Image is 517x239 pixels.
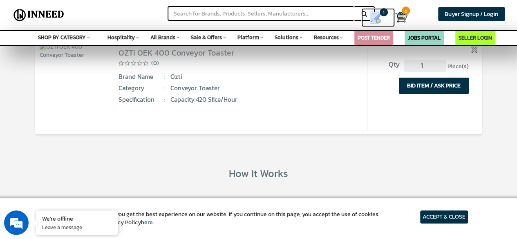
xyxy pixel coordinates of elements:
a: POST TENDER [358,34,390,42]
img: Inneed.Market [11,5,67,25]
span: : [164,72,166,81]
img: Cart [395,11,407,23]
span: We are offline. Please leave us a message. [17,69,143,152]
span: Capacity:420 Slice/Hour [170,95,312,104]
span: Brand Name [119,72,166,81]
img: OZTI OEK 400 Conveyor Toaster [40,43,105,59]
span: Resources [314,34,339,41]
a: JOBS PORTAL [408,34,441,42]
button: BID ITEM / ASK PRICE [399,78,469,94]
a: OZTI OEK 400 Conveyor Toaster [119,47,234,59]
div: Leave a message [43,46,137,56]
a: Cart 0 [395,8,401,26]
p: Leave a message [42,223,112,231]
span: : [164,95,166,104]
img: salesiqlogo_leal7QplfZFryJ6FIlVepeu7OftD7mt8q6exU6-34PB8prfIgodN67KcxXM9Y7JQ_.png [56,147,62,152]
article: ACCEPT & CLOSE [420,210,468,223]
span: Specification [119,95,166,104]
a: here [141,218,153,227]
article: We use cookies to ensure you get the best experience on our website. If you continue on this page... [49,210,380,227]
span: Conveyor Toaster [170,84,312,93]
span: Category [119,84,166,93]
textarea: Type your message and click 'Submit' [4,155,156,184]
span: Solutions [275,34,298,41]
span: All Brands [150,34,175,41]
span: : [164,84,166,93]
a: SELLER LOGIN [459,34,492,42]
em: Driven by SalesIQ [64,146,104,152]
span: Buyer Signup / Login [445,10,498,18]
img: inneed-close-icon.png [471,47,477,53]
span: 0 [402,7,410,15]
input: Search for Brands, Products, Sellers, Manufacturers... [168,6,354,21]
em: Submit [120,184,148,195]
span: Piece(s) [448,62,469,70]
a: my Quotes 1 [361,8,395,27]
img: Show My Quotes [369,11,381,24]
div: Minimize live chat window [134,4,154,24]
img: logo_Zg8I0qSkbAqR2WFHt3p6CTuqpyXMFPubPcD2OT02zFN43Cy9FUNNG3NEPhM_Q1qe_.png [14,49,34,54]
a: Buyer Signup / Login [438,7,505,21]
span: Qty [377,60,400,69]
span: 1 [380,8,388,16]
div: How It Works [10,166,506,181]
span: Platform [237,34,259,41]
span: Sale & Offers [191,34,222,41]
span: SHOP BY CATEGORY [38,34,86,41]
span: Ozti [170,72,312,81]
span: Hospitality [107,34,135,41]
div: We're offline [42,214,112,222]
span: (0) [151,59,159,67]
